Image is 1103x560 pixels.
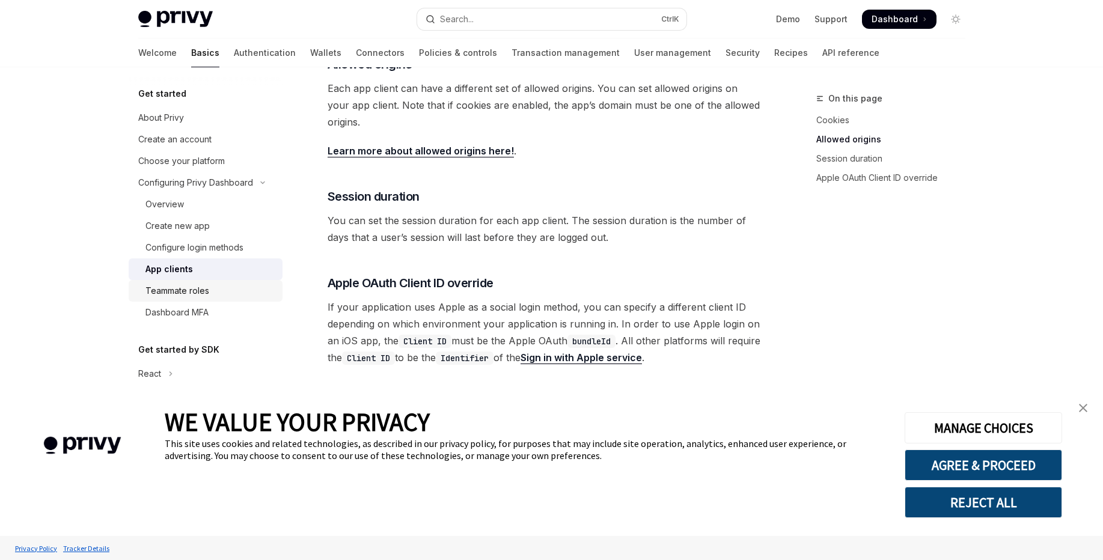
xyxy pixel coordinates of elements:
[905,412,1062,443] button: MANAGE CHOICES
[1079,404,1087,412] img: close banner
[816,149,975,168] a: Session duration
[328,299,761,366] span: If your application uses Apple as a social login method, you can specify a different client ID de...
[129,150,283,172] a: Choose your platform
[512,38,620,67] a: Transaction management
[342,352,395,365] code: Client ID
[138,367,161,381] div: React
[165,406,430,437] span: WE VALUE YOUR PRIVACY
[328,142,761,159] span: .
[328,212,761,246] span: You can set the session duration for each app client. The session duration is the number of days ...
[905,487,1062,518] button: REJECT ALL
[234,38,296,67] a: Authentication
[776,13,800,25] a: Demo
[138,132,212,147] div: Create an account
[1071,396,1095,420] a: close banner
[138,87,186,101] h5: Get started
[129,129,283,150] a: Create an account
[145,197,184,212] div: Overview
[440,12,474,26] div: Search...
[145,262,193,276] div: App clients
[145,305,209,320] div: Dashboard MFA
[18,419,147,472] img: company logo
[328,275,493,291] span: Apple OAuth Client ID override
[567,335,616,348] code: bundleId
[138,38,177,67] a: Welcome
[129,215,283,237] a: Create new app
[905,449,1062,481] button: AGREE & PROCEED
[816,168,975,187] a: Apple OAuth Client ID override
[138,342,219,357] h5: Get started by SDK
[872,13,918,25] span: Dashboard
[862,10,936,29] a: Dashboard
[399,335,451,348] code: Client ID
[946,10,965,29] button: Toggle dark mode
[12,538,60,559] a: Privacy Policy
[138,154,225,168] div: Choose your platform
[145,284,209,298] div: Teammate roles
[816,130,975,149] a: Allowed origins
[356,38,405,67] a: Connectors
[129,280,283,302] a: Teammate roles
[129,237,283,258] a: Configure login methods
[774,38,808,67] a: Recipes
[145,240,243,255] div: Configure login methods
[419,38,497,67] a: Policies & controls
[814,13,848,25] a: Support
[129,302,283,323] a: Dashboard MFA
[129,107,283,129] a: About Privy
[138,111,184,125] div: About Privy
[138,175,253,190] div: Configuring Privy Dashboard
[328,188,420,205] span: Session duration
[521,352,642,364] a: Sign in with Apple service
[129,172,283,193] button: Toggle Configuring Privy Dashboard section
[191,38,219,67] a: Basics
[816,111,975,130] a: Cookies
[129,258,283,280] a: App clients
[328,145,514,157] a: Learn more about allowed origins here!
[828,91,882,106] span: On this page
[328,80,761,130] span: Each app client can have a different set of allowed origins. You can set allowed origins on your ...
[310,38,341,67] a: Wallets
[60,538,112,559] a: Tracker Details
[129,385,283,406] button: Toggle React native section
[822,38,879,67] a: API reference
[417,8,686,30] button: Open search
[138,11,213,28] img: light logo
[129,193,283,215] a: Overview
[436,352,493,365] code: Identifier
[145,219,210,233] div: Create new app
[129,363,283,385] button: Toggle React section
[165,437,887,461] div: This site uses cookies and related technologies, as described in our privacy policy, for purposes...
[661,14,679,24] span: Ctrl K
[726,38,760,67] a: Security
[634,38,711,67] a: User management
